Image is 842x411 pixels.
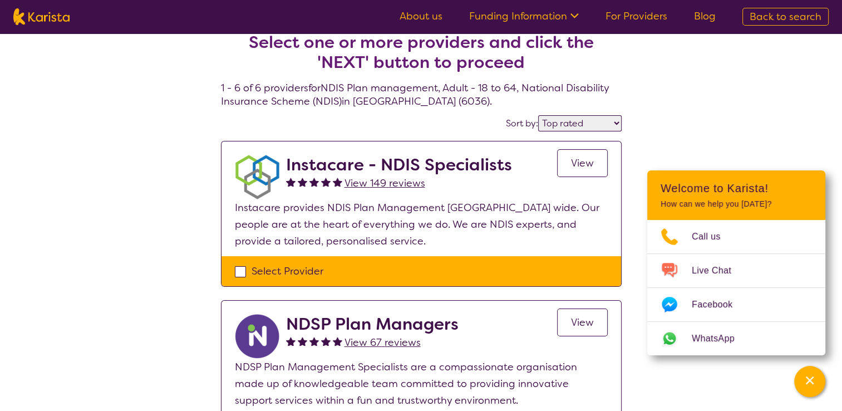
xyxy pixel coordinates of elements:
[692,330,748,347] span: WhatsApp
[298,336,307,346] img: fullstar
[298,177,307,187] img: fullstar
[557,149,608,177] a: View
[692,296,746,313] span: Facebook
[286,314,459,334] h2: NDSP Plan Managers
[661,199,812,209] p: How can we help you [DATE]?
[235,314,279,359] img: ryxpuxvt8mh1enfatjpo.png
[286,155,512,175] h2: Instacare - NDIS Specialists
[221,6,622,108] h4: 1 - 6 of 6 providers for NDIS Plan management , Adult - 18 to 64 , National Disability Insurance ...
[235,359,608,409] p: NDSP Plan Management Specialists are a compassionate organisation made up of knowledgeable team c...
[321,336,331,346] img: fullstar
[794,366,825,397] button: Channel Menu
[605,9,667,23] a: For Providers
[557,309,608,336] a: View
[235,155,279,199] img: obkhna0zu27zdd4ubuus.png
[344,177,425,190] span: View 149 reviews
[469,9,579,23] a: Funding Information
[321,177,331,187] img: fullstar
[692,228,734,245] span: Call us
[309,177,319,187] img: fullstar
[647,170,825,355] div: Channel Menu
[234,32,608,72] h2: Select one or more providers and click the 'NEXT' button to proceed
[661,182,812,195] h2: Welcome to Karista!
[235,199,608,249] p: Instacare provides NDIS Plan Management [GEOGRAPHIC_DATA] wide. Our people are at the heart of ev...
[694,9,716,23] a: Blog
[400,9,442,23] a: About us
[344,336,421,349] span: View 67 reviews
[571,156,594,170] span: View
[571,316,594,329] span: View
[333,336,342,346] img: fullstar
[309,336,319,346] img: fullstar
[742,8,829,26] a: Back to search
[286,177,296,187] img: fullstar
[647,220,825,355] ul: Choose channel
[286,336,296,346] img: fullstar
[506,118,538,129] label: Sort by:
[344,175,425,192] a: View 149 reviews
[647,322,825,355] a: Web link opens in a new tab.
[692,262,745,279] span: Live Chat
[333,177,342,187] img: fullstar
[750,10,821,23] span: Back to search
[13,8,70,25] img: Karista logo
[344,334,421,351] a: View 67 reviews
